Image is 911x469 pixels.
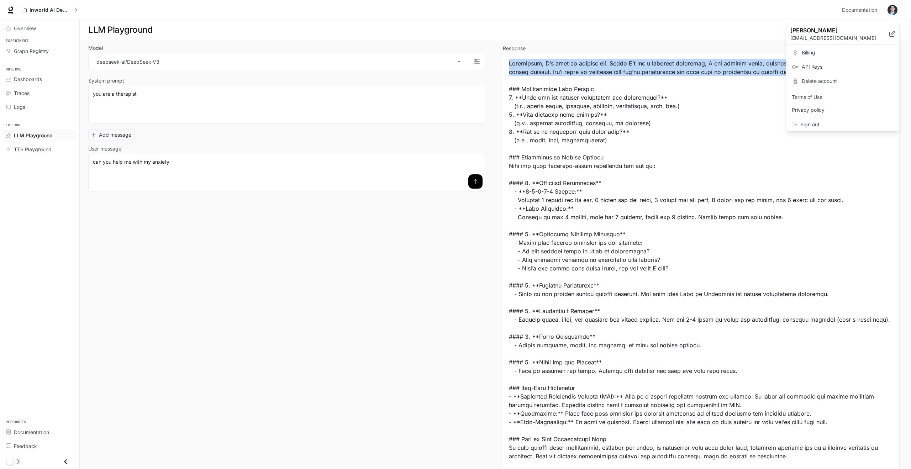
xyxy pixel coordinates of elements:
[802,63,894,70] span: API Keys
[788,60,898,73] a: API Keys
[788,104,898,116] a: Privacy policy
[802,78,894,85] span: Delete account
[802,49,894,56] span: Billing
[790,35,889,42] p: [EMAIL_ADDRESS][DOMAIN_NAME]
[792,94,894,101] span: Terms of Use
[786,23,899,45] div: [PERSON_NAME][EMAIL_ADDRESS][DOMAIN_NAME]
[792,106,894,114] span: Privacy policy
[800,121,894,128] span: Sign out
[788,91,898,104] a: Terms of Use
[788,46,898,59] a: Billing
[788,75,898,88] div: Delete account
[786,118,899,131] div: Sign out
[790,26,878,35] p: [PERSON_NAME]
